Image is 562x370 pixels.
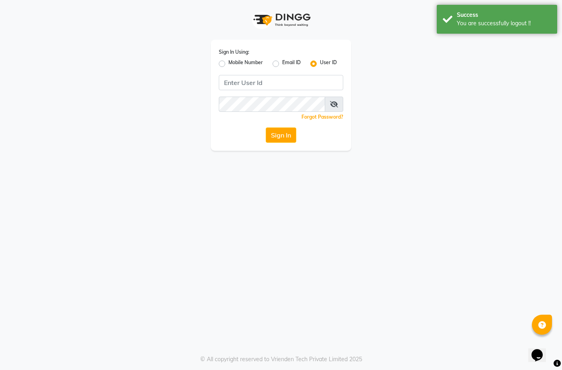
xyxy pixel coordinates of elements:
[457,19,551,28] div: You are successfully logout !!
[320,59,337,69] label: User ID
[528,338,554,362] iframe: chat widget
[228,59,263,69] label: Mobile Number
[266,127,296,143] button: Sign In
[457,11,551,19] div: Success
[219,75,343,90] input: Username
[301,114,343,120] a: Forgot Password?
[219,49,249,56] label: Sign In Using:
[219,97,325,112] input: Username
[249,8,313,32] img: logo1.svg
[282,59,301,69] label: Email ID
